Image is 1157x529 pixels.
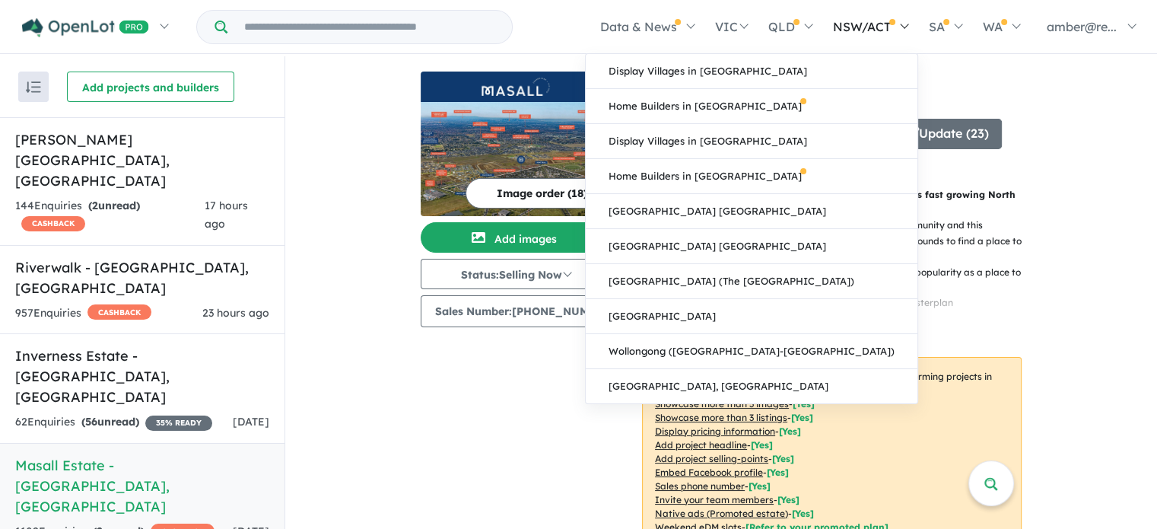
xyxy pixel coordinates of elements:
button: Add projects and builders [67,72,234,102]
a: Wollongong ([GEOGRAPHIC_DATA]-[GEOGRAPHIC_DATA]) [586,334,917,369]
span: [Yes] [792,508,814,519]
button: Update (23) [891,119,1002,149]
u: Showcase more than 3 images [655,398,789,409]
span: [ Yes ] [767,467,789,478]
button: Status:Selling Now [421,259,611,289]
button: Sales Number:[PHONE_NUMBER] [421,295,630,327]
u: Invite your team members [655,494,774,505]
div: 62 Enquir ies [15,413,212,432]
strong: ( unread) [88,199,140,212]
button: Image order (18) [466,178,618,209]
img: Openlot PRO Logo White [22,18,149,37]
u: Embed Facebook profile [655,467,763,478]
a: Display Villages in [GEOGRAPHIC_DATA] [586,54,917,89]
span: 17 hours ago [205,199,248,231]
button: Add images [421,222,611,253]
span: [DATE] [233,415,269,429]
span: [ Yes ] [751,439,773,451]
a: [GEOGRAPHIC_DATA] [GEOGRAPHIC_DATA] [586,229,917,264]
img: sort.svg [26,81,41,93]
span: 35 % READY [145,416,212,431]
a: Display Villages in [GEOGRAPHIC_DATA] [586,124,917,159]
input: Try estate name, suburb, builder or developer [230,11,509,43]
h5: [PERSON_NAME][GEOGRAPHIC_DATA] , [GEOGRAPHIC_DATA] [15,129,269,191]
span: [ Yes ] [791,412,813,423]
u: Add project selling-points [655,453,768,464]
u: Native ads (Promoted estate) [655,508,788,519]
a: [GEOGRAPHIC_DATA] [GEOGRAPHIC_DATA] [586,194,917,229]
u: Showcase more than 3 listings [655,412,787,423]
u: Display pricing information [655,425,775,437]
a: Masall Estate - Fraser Rise LogoMasall Estate - Fraser Rise [421,72,611,216]
span: [ Yes ] [749,480,771,492]
img: Masall Estate - Fraser Rise Logo [427,78,605,96]
h5: Riverwalk - [GEOGRAPHIC_DATA] , [GEOGRAPHIC_DATA] [15,257,269,298]
span: CASHBACK [21,216,85,231]
span: 56 [85,415,97,429]
img: Masall Estate - Fraser Rise [421,102,611,216]
div: 957 Enquir ies [15,304,151,323]
a: [GEOGRAPHIC_DATA] (The [GEOGRAPHIC_DATA]) [586,264,917,299]
span: 2 [92,199,98,212]
span: [ Yes ] [779,425,801,437]
div: 144 Enquir ies [15,197,205,234]
span: amber@re... [1047,19,1117,34]
span: [ Yes ] [772,453,794,464]
u: Sales phone number [655,480,745,492]
strong: ( unread) [81,415,139,429]
span: [ Yes ] [793,398,815,409]
a: Home Builders in [GEOGRAPHIC_DATA] [586,159,917,194]
a: [GEOGRAPHIC_DATA] [586,299,917,334]
span: [ Yes ] [777,494,799,505]
u: Add project headline [655,439,747,451]
span: 23 hours ago [202,306,269,320]
span: CASHBACK [87,304,151,320]
a: [GEOGRAPHIC_DATA], [GEOGRAPHIC_DATA] [586,369,917,403]
h5: Masall Estate - [GEOGRAPHIC_DATA] , [GEOGRAPHIC_DATA] [15,455,269,517]
a: Home Builders in [GEOGRAPHIC_DATA] [586,89,917,124]
h5: Inverness Estate - [GEOGRAPHIC_DATA] , [GEOGRAPHIC_DATA] [15,346,269,407]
